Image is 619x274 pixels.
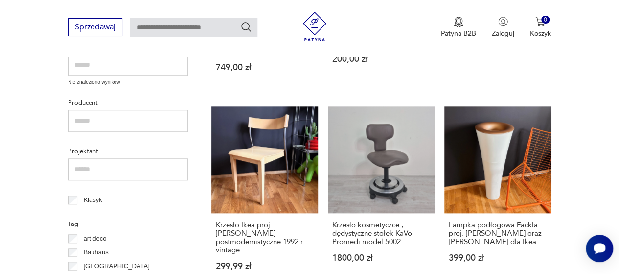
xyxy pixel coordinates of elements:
a: Sprzedawaj [68,25,122,31]
p: 399,00 zł [449,254,547,262]
h3: Krzesło kosmetyczce , dędystyczne stołek KaVo Promedi model 5002 [332,221,430,246]
button: Zaloguj [492,17,514,38]
h3: Krzesło Ikea proj. [PERSON_NAME] postmodernistyczne 1992 r vintage [216,221,314,254]
button: Sprzedawaj [68,18,122,36]
p: 749,00 zł [216,63,314,72]
p: Projektant [68,146,188,157]
button: 0Koszyk [530,17,551,38]
button: Patyna B2B [441,17,476,38]
p: Patyna B2B [441,29,476,38]
p: 299,99 zł [216,262,314,271]
p: 200,00 zł [332,55,430,63]
button: Szukaj [240,21,252,33]
p: [GEOGRAPHIC_DATA] [83,261,149,272]
p: Tag [68,219,188,229]
a: Ikona medaluPatyna B2B [441,17,476,38]
img: Patyna - sklep z meblami i dekoracjami vintage [300,12,329,41]
p: Klasyk [83,195,102,205]
img: Ikonka użytkownika [498,17,508,26]
p: Zaloguj [492,29,514,38]
p: Producent [68,98,188,108]
iframe: Smartsupp widget button [586,235,613,262]
p: Nie znaleziono wyników [68,78,188,86]
h3: Lampka podłogowa Fackla proj. [PERSON_NAME] oraz [PERSON_NAME] dla Ikea [449,221,547,246]
img: Ikona medalu [454,17,463,27]
p: art deco [83,233,106,244]
img: Ikona koszyka [535,17,545,26]
p: 1800,00 zł [332,254,430,262]
div: 0 [541,16,550,24]
p: Koszyk [530,29,551,38]
p: Bauhaus [83,247,108,258]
